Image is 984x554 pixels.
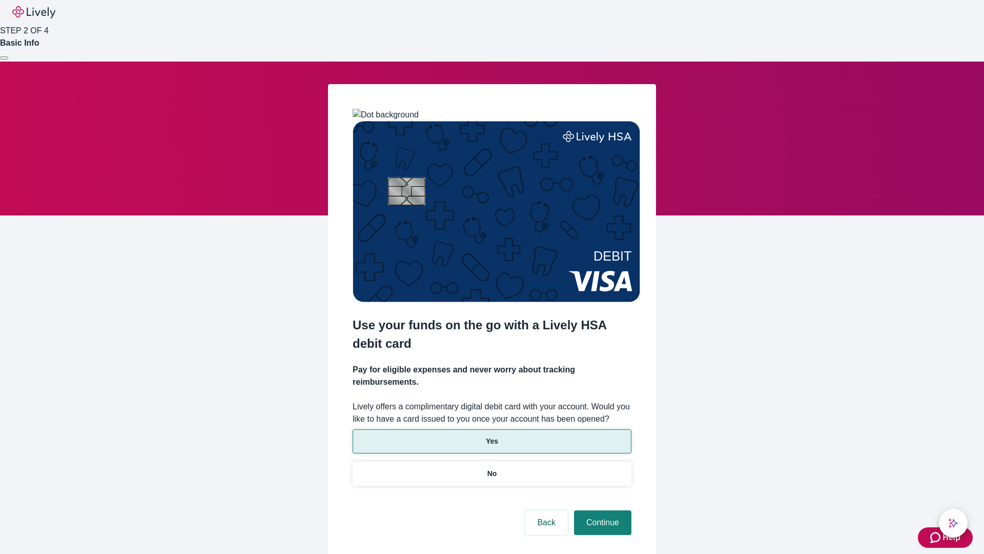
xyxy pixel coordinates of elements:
[353,316,631,353] h2: Use your funds on the go with a Lively HSA debit card
[574,510,631,535] button: Continue
[487,468,497,479] p: No
[353,429,631,453] button: Yes
[939,509,968,538] button: chat
[353,401,631,425] label: Lively offers a complimentary digital debit card with your account. Would you like to have a card...
[353,109,419,121] img: Dot background
[942,531,960,544] span: Help
[353,121,640,302] img: Debit card
[353,364,631,388] h4: Pay for eligible expenses and never worry about tracking reimbursements.
[12,6,55,18] img: Lively
[353,462,631,486] button: No
[930,531,942,544] svg: Zendesk support icon
[486,436,498,447] p: Yes
[918,527,973,548] button: Zendesk support iconHelp
[948,518,958,528] svg: Lively AI Assistant
[525,510,568,535] button: Back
